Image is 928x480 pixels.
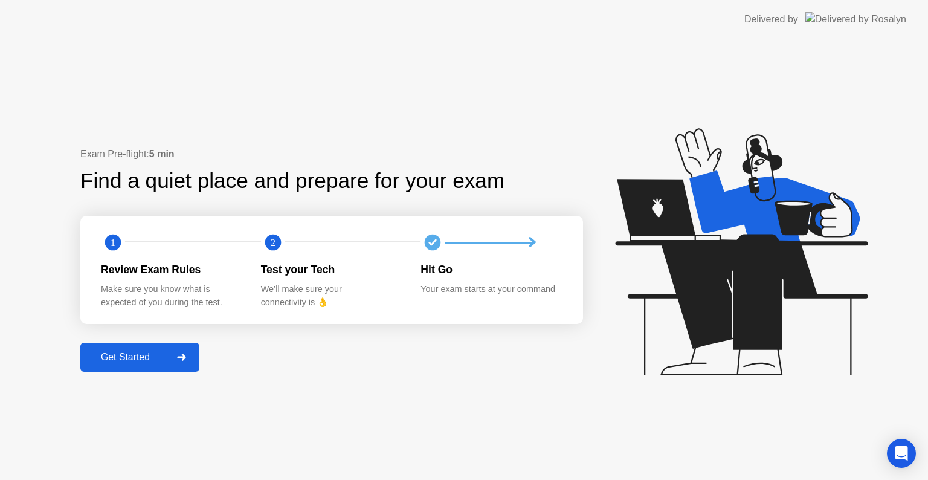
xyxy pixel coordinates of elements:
[744,12,798,27] div: Delivered by
[149,149,175,159] b: 5 min
[420,283,561,296] div: Your exam starts at your command
[111,237,115,248] text: 1
[261,283,402,309] div: We’ll make sure your connectivity is 👌
[84,352,167,363] div: Get Started
[420,262,561,277] div: Hit Go
[805,12,906,26] img: Delivered by Rosalyn
[80,165,506,197] div: Find a quiet place and prepare for your exam
[261,262,402,277] div: Test your Tech
[80,147,583,161] div: Exam Pre-flight:
[101,262,242,277] div: Review Exam Rules
[101,283,242,309] div: Make sure you know what is expected of you during the test.
[80,343,199,372] button: Get Started
[887,439,916,468] div: Open Intercom Messenger
[271,237,275,248] text: 2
